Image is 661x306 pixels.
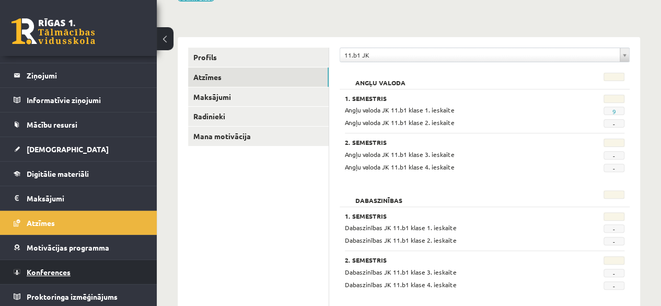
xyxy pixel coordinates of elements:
[345,73,416,83] h2: Angļu valoda
[345,150,455,158] span: Angļu valoda JK 11.b1 klase 3. ieskaite
[604,224,624,233] span: -
[345,106,455,114] span: Angļu valoda JK 11.b1 klase 1. ieskaite
[14,186,144,210] a: Maksājumi
[27,144,109,154] span: [DEMOGRAPHIC_DATA]
[604,281,624,290] span: -
[11,18,95,44] a: Rīgas 1. Tālmācības vidusskola
[27,218,55,228] span: Atzīmes
[27,169,89,178] span: Digitālie materiāli
[345,268,457,276] span: Dabaszinības JK 11.b1 klase 3. ieskaite
[604,164,624,172] span: -
[345,280,457,289] span: Dabaszinības JK 11.b1 klase 4. ieskaite
[27,186,144,210] legend: Maksājumi
[345,118,455,127] span: Angļu valoda JK 11.b1 klase 2. ieskaite
[604,151,624,160] span: -
[345,190,413,201] h2: Dabaszinības
[604,119,624,128] span: -
[345,139,575,146] h3: 2. Semestris
[188,87,329,107] a: Maksājumi
[345,236,457,244] span: Dabaszinības JK 11.b1 klase 2. ieskaite
[27,243,109,252] span: Motivācijas programma
[14,88,144,112] a: Informatīvie ziņojumi
[612,107,616,116] a: 9
[14,137,144,161] a: [DEMOGRAPHIC_DATA]
[14,211,144,235] a: Atzīmes
[604,269,624,277] span: -
[188,67,329,87] a: Atzīmes
[14,235,144,259] a: Motivācijas programma
[14,63,144,87] a: Ziņojumi
[188,127,329,146] a: Mana motivācija
[14,112,144,137] a: Mācību resursi
[188,107,329,126] a: Radinieki
[345,223,457,232] span: Dabaszinības JK 11.b1 klase 1. ieskaite
[604,237,624,245] span: -
[14,162,144,186] a: Digitālie materiāli
[345,256,575,264] h3: 2. Semestris
[345,95,575,102] h3: 1. Semestris
[27,267,71,277] span: Konferences
[14,260,144,284] a: Konferences
[344,48,616,62] span: 11.b1 JK
[27,120,77,129] span: Mācību resursi
[188,48,329,67] a: Profils
[27,292,118,301] span: Proktoringa izmēģinājums
[27,63,144,87] legend: Ziņojumi
[345,212,575,220] h3: 1. Semestris
[345,163,455,171] span: Angļu valoda JK 11.b1 klase 4. ieskaite
[27,88,144,112] legend: Informatīvie ziņojumi
[340,48,629,62] a: 11.b1 JK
